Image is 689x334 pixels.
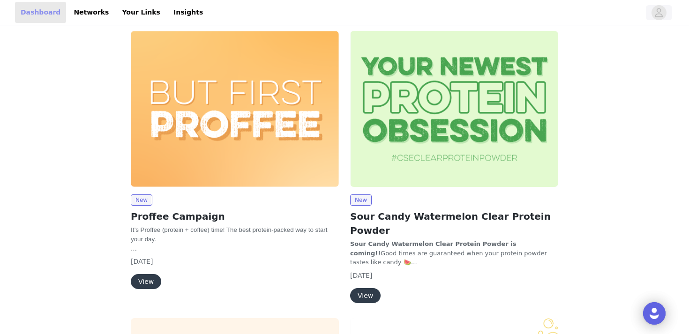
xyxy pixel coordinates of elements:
[131,194,152,206] span: New
[116,2,166,23] a: Your Links
[350,31,558,187] img: Clean Simple Eats
[350,194,372,206] span: New
[350,288,381,303] button: View
[350,209,558,238] h2: Sour Candy Watermelon Clear Protein Powder
[350,240,516,257] strong: Sour Candy Watermelon Clear Protein Powder is coming!!
[131,31,339,187] img: Clean Simple Eats
[68,2,114,23] a: Networks
[131,258,153,265] span: [DATE]
[654,5,663,20] div: avatar
[131,278,161,285] a: View
[131,226,327,243] span: It’s Proffee (protein + coffee) time! The best protein-packed way to start your day.
[350,239,558,267] p: Good times are guaranteed when your protein powder tastes like candy 🍉
[643,302,666,325] div: Open Intercom Messenger
[15,2,66,23] a: Dashboard
[168,2,209,23] a: Insights
[131,274,161,289] button: View
[350,272,372,279] span: [DATE]
[350,292,381,299] a: View
[131,209,339,223] h2: Proffee Campaign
